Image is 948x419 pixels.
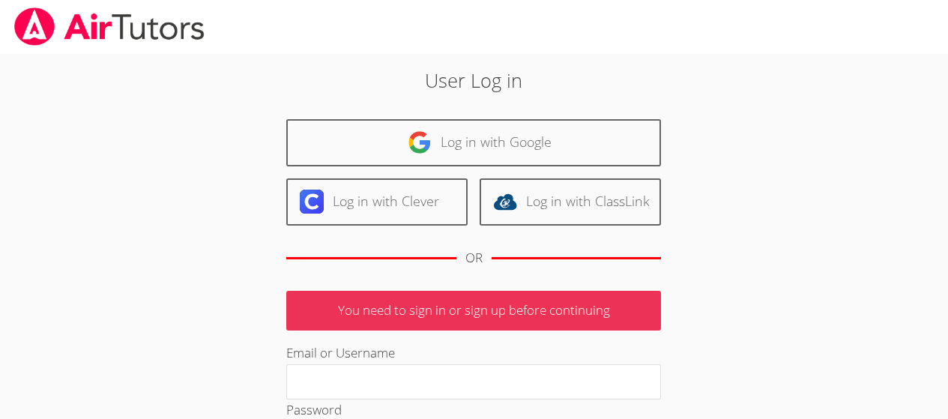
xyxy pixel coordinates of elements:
[493,190,517,214] img: classlink-logo-d6bb404cc1216ec64c9a2012d9dc4662098be43eaf13dc465df04b49fa7ab582.svg
[286,119,661,166] a: Log in with Google
[408,130,432,154] img: google-logo-50288ca7cdecda66e5e0955fdab243c47b7ad437acaf1139b6f446037453330a.svg
[218,66,730,94] h2: User Log in
[286,291,661,331] p: You need to sign in or sign up before continuing
[465,247,483,269] div: OR
[480,178,661,226] a: Log in with ClassLink
[286,344,395,361] label: Email or Username
[286,401,342,418] label: Password
[13,7,206,46] img: airtutors_banner-c4298cdbf04f3fff15de1276eac7730deb9818008684d7c2e4769d2f7ddbe033.png
[300,190,324,214] img: clever-logo-6eab21bc6e7a338710f1a6ff85c0baf02591cd810cc4098c63d3a4b26e2feb20.svg
[286,178,468,226] a: Log in with Clever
